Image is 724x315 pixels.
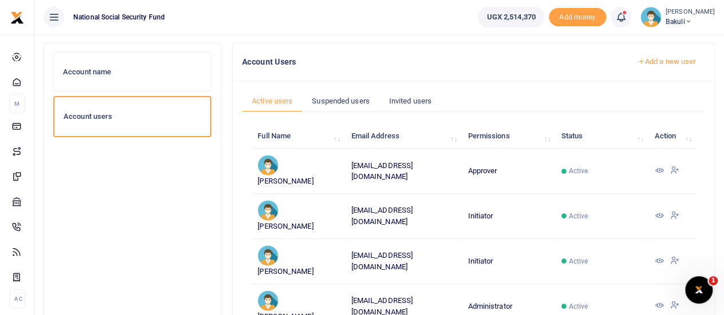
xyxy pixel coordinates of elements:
td: [PERSON_NAME] [251,239,345,284]
th: Action: activate to sort column ascending [648,124,696,149]
li: M [9,94,25,113]
a: profile-user [PERSON_NAME] Bakuli [640,7,715,27]
a: View Details [654,302,663,310]
a: View Details [654,257,663,266]
a: Invited users [379,90,441,112]
th: Status: activate to sort column ascending [555,124,648,149]
a: Account users [53,96,211,137]
span: 1 [709,276,718,285]
img: profile-user [640,7,661,27]
span: Active [569,256,588,266]
li: Wallet ballance [473,7,548,27]
a: Account name [53,52,211,92]
span: Active [569,301,588,312]
a: Add money [549,12,606,21]
li: Ac [9,289,25,308]
th: Full Name: activate to sort column ascending [251,124,345,149]
a: logo-small logo-large logo-large [10,13,24,21]
span: Active [569,211,588,221]
span: Active [569,166,588,176]
a: Suspend [670,302,679,310]
span: Add money [549,8,606,27]
a: Add a new user [627,52,705,71]
td: [EMAIL_ADDRESS][DOMAIN_NAME] [345,149,461,194]
a: Suspended users [302,90,379,112]
a: Suspend [670,257,679,266]
li: Toup your wallet [549,8,606,27]
h6: Account users [64,112,201,121]
td: Approver [461,149,555,194]
td: [EMAIL_ADDRESS][DOMAIN_NAME] [345,239,461,284]
td: [PERSON_NAME] [251,149,345,194]
iframe: Intercom live chat [685,276,713,304]
td: [PERSON_NAME] [251,194,345,239]
th: Email Address: activate to sort column ascending [345,124,461,149]
span: Bakuli [666,17,715,27]
a: Active users [242,90,302,112]
h4: Account Users [242,55,618,68]
a: Suspend [670,167,679,176]
a: Suspend [670,212,679,221]
td: Initiator [461,194,555,239]
a: View Details [654,167,663,176]
span: UGX 2,514,370 [486,11,535,23]
td: Initiator [461,239,555,284]
th: Permissions: activate to sort column ascending [461,124,555,149]
h6: Account name [63,67,201,77]
small: [PERSON_NAME] [666,7,715,17]
td: [EMAIL_ADDRESS][DOMAIN_NAME] [345,194,461,239]
span: National Social Security Fund [69,12,169,22]
a: View Details [654,212,663,221]
a: UGX 2,514,370 [478,7,544,27]
img: logo-small [10,11,24,25]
